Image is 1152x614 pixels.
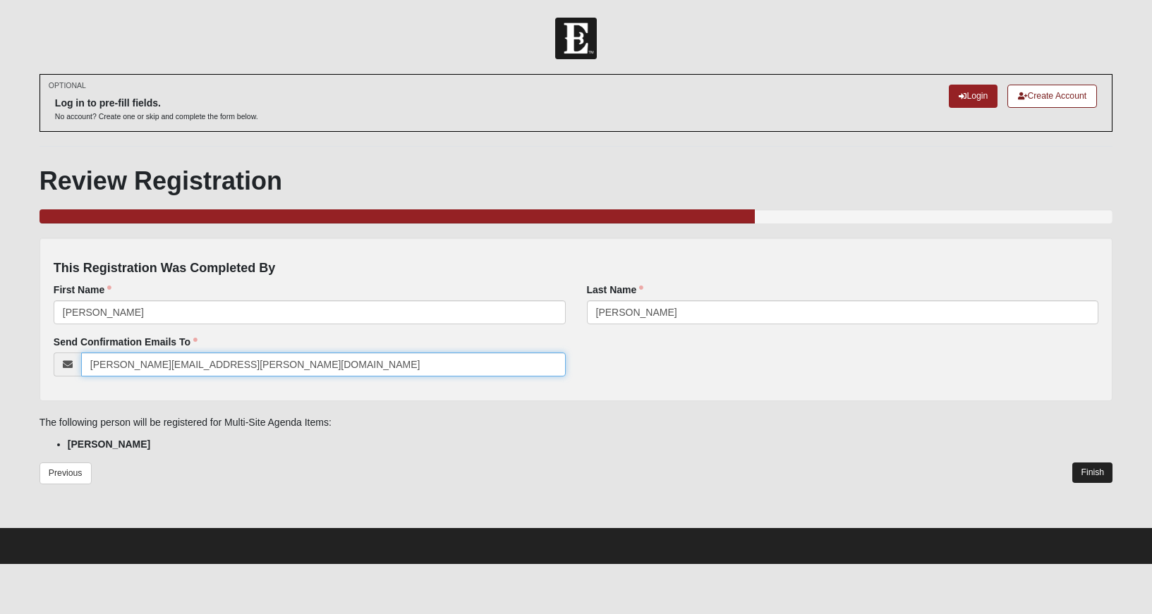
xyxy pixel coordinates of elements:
h4: This Registration Was Completed By [54,261,1098,276]
label: Send Confirmation Emails To [54,335,198,349]
img: Church of Eleven22 Logo [555,18,597,59]
small: OPTIONAL [49,80,86,91]
h6: Log in to pre-fill fields. [55,97,258,109]
p: The following person will be registered for Multi-Site Agenda Items: [40,415,1112,430]
a: Login [949,85,998,108]
p: No account? Create one or skip and complete the form below. [55,111,258,122]
label: Last Name [587,283,644,297]
strong: [PERSON_NAME] [68,438,150,450]
label: First Name [54,283,111,297]
a: Previous [40,462,92,484]
a: Finish [1072,462,1112,483]
h1: Review Registration [40,166,1112,196]
a: Create Account [1007,85,1097,108]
